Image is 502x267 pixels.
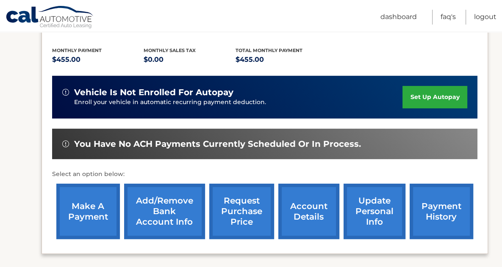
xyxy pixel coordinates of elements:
a: update personal info [344,184,405,239]
a: make a payment [56,184,120,239]
a: request purchase price [209,184,274,239]
p: $0.00 [144,54,236,66]
p: $455.00 [52,54,144,66]
span: Total Monthly Payment [236,47,302,53]
a: Add/Remove bank account info [124,184,205,239]
a: payment history [410,184,473,239]
span: Monthly Payment [52,47,102,53]
p: $455.00 [236,54,327,66]
span: Monthly sales Tax [144,47,196,53]
a: account details [278,184,339,239]
a: Cal Automotive [6,6,94,30]
img: alert-white.svg [62,89,69,96]
img: alert-white.svg [62,140,69,147]
a: Logout [474,10,496,25]
span: You have no ACH payments currently scheduled or in process. [74,139,361,149]
a: Dashboard [380,10,417,25]
p: Select an option below: [52,169,477,179]
a: FAQ's [441,10,456,25]
a: set up autopay [402,86,467,108]
span: vehicle is not enrolled for autopay [74,87,233,98]
p: Enroll your vehicle in automatic recurring payment deduction. [74,98,403,107]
